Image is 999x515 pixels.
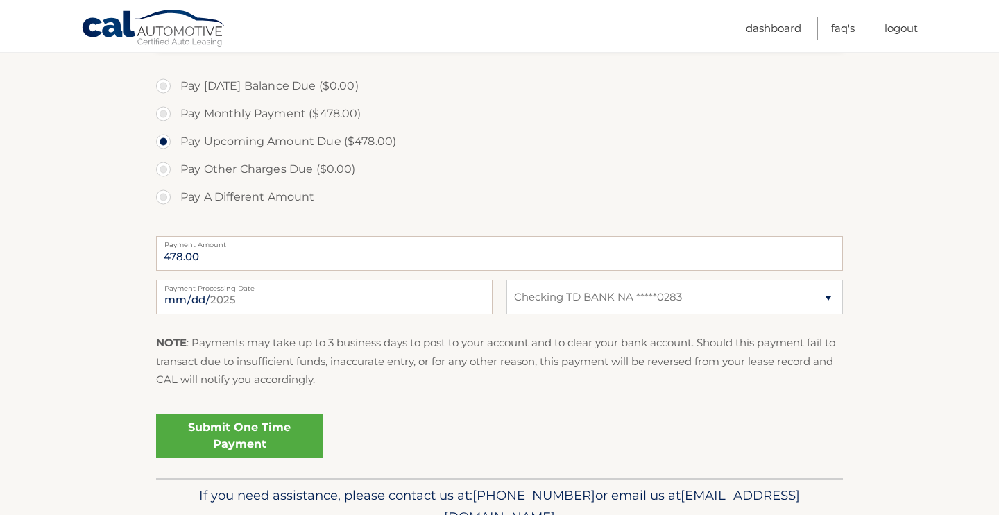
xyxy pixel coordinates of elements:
a: Cal Automotive [81,9,227,49]
label: Pay A Different Amount [156,183,843,211]
label: Pay [DATE] Balance Due ($0.00) [156,72,843,100]
input: Payment Date [156,280,493,314]
label: Payment Processing Date [156,280,493,291]
label: Pay Other Charges Due ($0.00) [156,155,843,183]
p: : Payments may take up to 3 business days to post to your account and to clear your bank account.... [156,334,843,389]
a: Submit One Time Payment [156,414,323,458]
span: [PHONE_NUMBER] [472,487,595,503]
input: Payment Amount [156,236,843,271]
a: Logout [885,17,918,40]
label: Pay Monthly Payment ($478.00) [156,100,843,128]
strong: NOTE [156,336,187,349]
label: Payment Amount [156,236,843,247]
label: Pay Upcoming Amount Due ($478.00) [156,128,843,155]
a: Dashboard [746,17,801,40]
a: FAQ's [831,17,855,40]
